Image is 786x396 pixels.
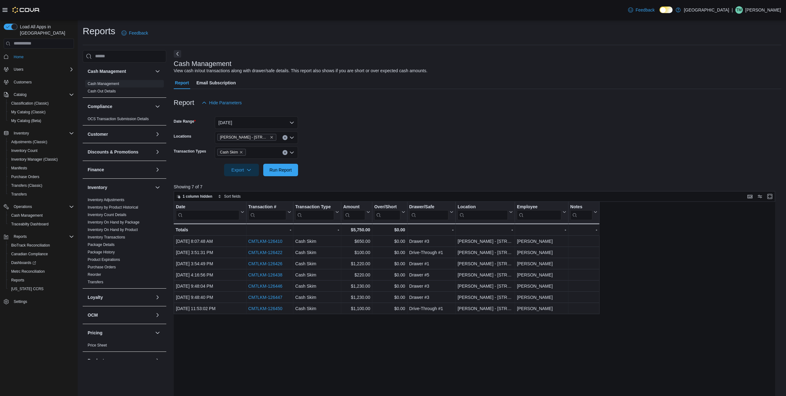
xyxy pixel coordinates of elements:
div: Cash Skim [295,260,339,267]
a: Package Details [88,243,115,247]
button: OCM [154,311,161,319]
button: [DATE] [215,116,298,129]
button: Catalog [1,90,76,99]
span: Transfers (Classic) [9,182,74,189]
a: Inventory by Product Historical [88,205,138,210]
a: Inventory On Hand by Package [88,220,140,224]
button: Customers [1,78,76,87]
div: Over/Short [374,204,400,220]
a: Cash Management [88,82,119,86]
span: Inventory [11,130,74,137]
span: Inventory Count Details [88,212,126,217]
button: Notes [570,204,597,220]
a: Price Sheet [88,343,107,347]
div: $0.00 [374,226,405,233]
div: [DATE] 9:48:40 PM [176,294,244,301]
div: - [457,226,513,233]
a: Cash Out Details [88,89,116,93]
a: Package History [88,250,115,254]
div: $0.00 [374,260,405,267]
div: - [248,226,291,233]
button: Compliance [88,103,153,110]
span: Sort fields [224,194,241,199]
a: Purchase Orders [9,173,42,181]
div: Compliance [83,115,166,125]
a: CM7LKM-126426 [248,261,283,266]
button: Catalog [11,91,29,98]
span: Operations [11,203,74,210]
div: $650.00 [343,238,370,245]
h3: Cash Management [174,60,232,68]
div: [DATE] 8:07:48 AM [176,238,244,245]
span: Package History [88,250,115,255]
h3: OCM [88,312,98,318]
button: Home [1,52,76,61]
a: Reports [9,276,27,284]
button: OCM [88,312,153,318]
button: Loyalty [154,294,161,301]
button: Pricing [154,329,161,337]
a: Adjustments (Classic) [9,138,50,146]
a: Feedback [626,4,657,16]
span: Transfers (Classic) [11,183,42,188]
div: Transaction Type [295,204,334,210]
span: [PERSON_NAME] - [STREET_ADDRESS] [220,134,269,140]
span: Inventory by Product Historical [88,205,138,210]
a: CM7LKM-126447 [248,295,283,300]
a: Settings [11,298,30,305]
div: Amount [343,204,365,220]
a: My Catalog (Beta) [9,117,44,125]
div: Tre Mace [735,6,743,14]
button: Reports [6,276,76,285]
span: OCS Transaction Submission Details [88,116,149,121]
span: Canadian Compliance [11,252,48,257]
div: Date [176,204,239,210]
button: Finance [88,167,153,173]
div: Employee [517,204,561,220]
div: $0.00 [374,271,405,279]
a: CM7LKM-126410 [248,239,283,244]
span: Reports [11,278,24,283]
span: Transfers [9,191,74,198]
span: Cash Out Details [88,89,116,94]
div: $0.00 [374,282,405,290]
span: Traceabilty Dashboard [11,222,48,227]
a: CM7LKM-126446 [248,284,283,289]
button: Users [1,65,76,74]
span: Load All Apps in [GEOGRAPHIC_DATA] [17,24,74,36]
button: Manifests [6,164,76,172]
button: Inventory Manager (Classic) [6,155,76,164]
div: Location [457,204,508,210]
button: Inventory [154,184,161,191]
button: Discounts & Promotions [154,148,161,156]
span: Export [228,164,255,176]
button: Reports [1,232,76,241]
p: [PERSON_NAME] [745,6,781,14]
a: Transfers [88,280,103,284]
span: Inventory On Hand by Product [88,227,138,232]
span: Customers [11,78,74,86]
p: [GEOGRAPHIC_DATA] [684,6,729,14]
div: Drive-Through #1 [409,249,453,256]
button: BioTrack Reconciliation [6,241,76,250]
button: Display options [756,193,764,200]
a: Feedback [119,27,150,39]
button: My Catalog (Classic) [6,108,76,116]
label: Date Range [174,119,196,124]
button: Users [11,66,26,73]
button: Employee [517,204,566,220]
div: $220.00 [343,271,370,279]
button: Customer [154,130,161,138]
button: Loyalty [88,294,153,300]
span: Dashboards [9,259,74,266]
div: Cash Management [83,80,166,97]
div: $5,750.00 [343,226,370,233]
button: Pricing [88,330,153,336]
div: View cash in/out transactions along with drawer/safe details. This report also shows if you are s... [174,68,428,74]
span: Inventory Transactions [88,235,125,240]
span: Reorder [88,272,101,277]
button: Drawer/Safe [409,204,453,220]
button: Transfers [6,190,76,199]
h3: Customer [88,131,108,137]
span: Dashboards [11,260,36,265]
